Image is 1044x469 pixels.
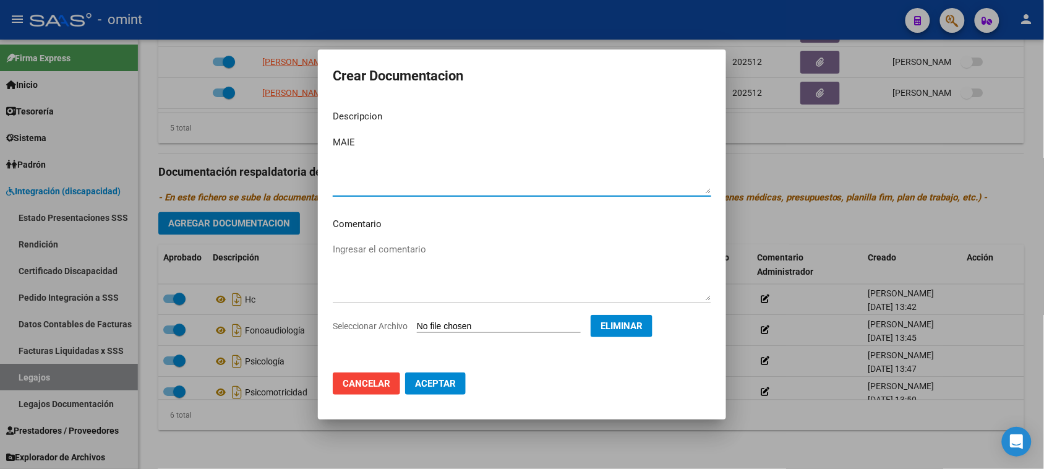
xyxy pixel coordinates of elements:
[343,378,390,389] span: Cancelar
[405,372,466,395] button: Aceptar
[333,321,408,331] span: Seleccionar Archivo
[333,217,711,231] p: Comentario
[333,64,711,88] h2: Crear Documentacion
[333,110,711,124] p: Descripcion
[415,378,456,389] span: Aceptar
[601,321,643,332] span: Eliminar
[333,372,400,395] button: Cancelar
[591,315,652,337] button: Eliminar
[1002,427,1032,457] div: Open Intercom Messenger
